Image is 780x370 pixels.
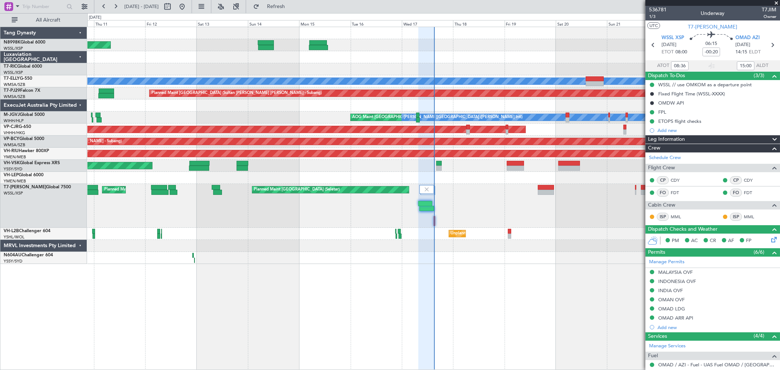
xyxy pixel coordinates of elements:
[197,20,248,27] div: Sat 13
[691,237,698,245] span: AC
[4,76,32,81] a: T7-ELLYG-550
[671,61,689,70] input: --:--
[662,49,674,56] span: ETOT
[658,362,776,368] a: OMAD / AZI - Fuel - UAS Fuel OMAD / [GEOGRAPHIC_DATA] (EJ [GEOGRAPHIC_DATA] Only)
[4,82,25,87] a: WMSA/SZB
[648,225,717,234] span: Dispatch Checks and Weather
[648,72,685,80] span: Dispatch To-Dos
[4,130,25,136] a: VHHH/HKG
[735,34,760,42] span: OMAD AZI
[658,82,752,88] div: WSSL // use OMKOM as a departure point
[104,184,176,195] div: Planned Maint Dubai (Al Maktoum Intl)
[451,228,571,239] div: Unplanned Maint [GEOGRAPHIC_DATA] ([GEOGRAPHIC_DATA])
[744,189,760,196] a: FDT
[4,125,19,129] span: VP-CJR
[4,137,44,141] a: VP-BCYGlobal 5000
[658,91,725,97] div: Fixed Flight Time (WSSL-XXXX)
[4,70,23,75] a: WSSL/XSP
[658,118,701,124] div: ETOPS flight checks
[658,278,696,284] div: INDONESIA OVF
[671,189,687,196] a: FDT
[647,22,660,29] button: UTC
[4,40,20,45] span: N8998K
[657,324,776,331] div: Add new
[22,1,64,12] input: Trip Number
[124,3,159,10] span: [DATE] - [DATE]
[4,64,17,69] span: T7-RIC
[648,135,685,144] span: Leg Information
[657,213,669,221] div: ISP
[4,113,45,117] a: M-JGVJGlobal 5000
[762,14,776,20] span: Owner
[4,185,46,189] span: T7-[PERSON_NAME]
[254,184,340,195] div: Planned Maint [GEOGRAPHIC_DATA] (Seletar)
[4,253,22,257] span: N604AU
[754,248,764,256] span: (6/6)
[705,40,717,48] span: 06:15
[151,88,322,99] div: Planned Maint [GEOGRAPHIC_DATA] (Sultan [PERSON_NAME] [PERSON_NAME] - Subang)
[728,237,734,245] span: AF
[730,176,742,184] div: CP
[762,6,776,14] span: T7JIM
[648,201,675,209] span: Cabin Crew
[351,20,402,27] div: Tue 16
[4,40,45,45] a: N8998KGlobal 6000
[4,94,25,99] a: WMSA/SZB
[754,332,764,340] span: (4/4)
[94,20,145,27] div: Thu 11
[248,20,299,27] div: Sun 14
[250,1,294,12] button: Refresh
[4,154,26,160] a: YMEN/MEB
[4,253,53,257] a: N604AUChallenger 604
[662,34,684,42] span: WSSL XSP
[657,189,669,197] div: FO
[754,72,764,79] span: (3/3)
[4,229,50,233] a: VH-L2BChallenger 604
[505,20,556,27] div: Fri 19
[607,20,658,27] div: Sun 21
[649,343,686,350] a: Manage Services
[4,125,31,129] a: VP-CJRG-650
[672,237,679,245] span: PM
[658,315,693,321] div: OMAD ARR API
[648,144,660,152] span: Crew
[4,88,20,93] span: T7-PJ29
[658,100,684,106] div: OMDW API
[746,237,751,245] span: FP
[648,248,665,257] span: Permits
[649,154,681,162] a: Schedule Crew
[4,190,23,196] a: WSSL/XSP
[671,214,687,220] a: MML
[8,14,79,26] button: All Aircraft
[4,88,40,93] a: T7-PJ29Falcon 7X
[756,62,768,69] span: ALDT
[19,18,77,23] span: All Aircraft
[145,20,196,27] div: Fri 12
[658,306,685,312] div: OMAD LDG
[710,237,716,245] span: CR
[4,142,25,148] a: WMSA/SZB
[453,20,504,27] div: Thu 18
[730,213,742,221] div: ISP
[735,41,750,49] span: [DATE]
[648,332,667,341] span: Services
[744,214,760,220] a: MML
[299,20,350,27] div: Mon 15
[261,4,291,9] span: Refresh
[4,173,44,177] a: VH-LEPGlobal 6000
[658,109,666,115] div: FPL
[735,49,747,56] span: 14:15
[402,20,453,27] div: Wed 17
[730,189,742,197] div: FO
[657,62,669,69] span: ATOT
[648,164,675,172] span: Flight Crew
[556,20,607,27] div: Sat 20
[658,287,683,294] div: INDIA OVF
[423,186,430,193] img: gray-close.svg
[4,149,49,153] a: VH-RIUHawker 800XP
[701,10,725,18] div: Underway
[4,149,19,153] span: VH-RIU
[744,177,760,184] a: CDY
[658,297,685,303] div: OMAN OVF
[4,178,26,184] a: YMEN/MEB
